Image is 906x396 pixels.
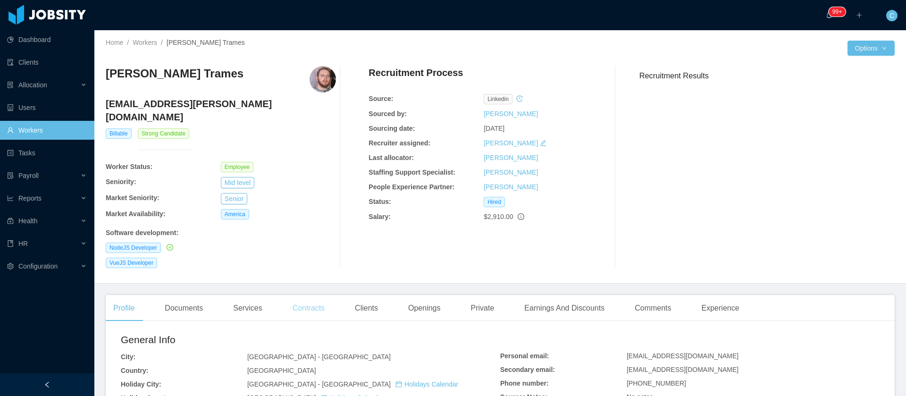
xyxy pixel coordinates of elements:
[847,41,895,56] button: Optionsicon: down
[106,128,132,139] span: Billable
[369,95,393,102] b: Source:
[127,39,129,46] span: /
[121,367,148,374] b: Country:
[826,12,832,18] i: icon: bell
[484,169,538,176] a: [PERSON_NAME]
[106,210,166,218] b: Market Availability:
[167,244,173,251] i: icon: check-circle
[627,352,738,360] span: [EMAIL_ADDRESS][DOMAIN_NAME]
[694,295,747,321] div: Experience
[627,366,738,373] span: [EMAIL_ADDRESS][DOMAIN_NAME]
[18,240,28,247] span: HR
[500,366,555,373] b: Secondary email:
[369,183,454,191] b: People Experience Partner:
[369,198,391,205] b: Status:
[369,213,391,220] b: Salary:
[484,197,505,207] span: Hired
[401,295,448,321] div: Openings
[7,218,14,224] i: icon: medicine-box
[500,379,549,387] b: Phone number:
[463,295,502,321] div: Private
[369,139,430,147] b: Recruiter assigned:
[540,140,546,146] i: icon: edit
[369,66,463,79] h4: Recruitment Process
[106,295,142,321] div: Profile
[395,380,458,388] a: icon: calendarHolidays Calendar
[484,94,512,104] span: linkedin
[221,162,253,172] span: Employee
[310,66,336,93] img: a763e65d-88c3-4320-ae91-b2260694db65_664f6ee25ec5d-400w.png
[889,10,894,21] span: C
[7,121,87,140] a: icon: userWorkers
[106,229,178,236] b: Software development :
[484,110,538,118] a: [PERSON_NAME]
[484,139,538,147] a: [PERSON_NAME]
[106,163,152,170] b: Worker Status:
[18,194,42,202] span: Reports
[121,332,500,347] h2: General Info
[484,183,538,191] a: [PERSON_NAME]
[247,380,458,388] span: [GEOGRAPHIC_DATA] - [GEOGRAPHIC_DATA]
[7,240,14,247] i: icon: book
[121,380,161,388] b: Holiday City:
[106,194,159,202] b: Market Seniority:
[369,125,415,132] b: Sourcing date:
[7,98,87,117] a: icon: robotUsers
[18,217,37,225] span: Health
[7,172,14,179] i: icon: file-protect
[627,295,679,321] div: Comments
[829,7,846,17] sup: 211
[221,193,247,204] button: Senior
[106,39,123,46] a: Home
[347,295,386,321] div: Clients
[106,97,336,124] h4: [EMAIL_ADDRESS][PERSON_NAME][DOMAIN_NAME]
[167,39,245,46] span: [PERSON_NAME] Trames
[106,66,243,81] h3: [PERSON_NAME] Trames
[7,263,14,270] i: icon: setting
[18,262,58,270] span: Configuration
[247,367,316,374] span: [GEOGRAPHIC_DATA]
[7,82,14,88] i: icon: solution
[106,178,136,185] b: Seniority:
[484,154,538,161] a: [PERSON_NAME]
[106,243,161,253] span: NodeJS Developer
[247,353,391,361] span: [GEOGRAPHIC_DATA] - [GEOGRAPHIC_DATA]
[138,128,189,139] span: Strong Candidate
[165,244,173,251] a: icon: check-circle
[395,381,402,388] i: icon: calendar
[18,81,47,89] span: Allocation
[7,143,87,162] a: icon: profileTasks
[285,295,332,321] div: Contracts
[856,12,863,18] i: icon: plus
[121,353,135,361] b: City:
[226,295,269,321] div: Services
[157,295,210,321] div: Documents
[639,70,895,82] h3: Recruitment Results
[7,195,14,202] i: icon: line-chart
[500,352,549,360] b: Personal email:
[369,110,407,118] b: Sourced by:
[516,95,523,102] i: icon: history
[484,213,513,220] span: $2,910.00
[517,295,612,321] div: Earnings And Discounts
[18,172,39,179] span: Payroll
[7,53,87,72] a: icon: auditClients
[221,177,254,188] button: Mid level
[161,39,163,46] span: /
[221,209,249,219] span: America
[106,258,157,268] span: VueJS Developer
[369,154,414,161] b: Last allocator:
[7,30,87,49] a: icon: pie-chartDashboard
[627,379,686,387] span: [PHONE_NUMBER]
[369,169,455,176] b: Staffing Support Specialist:
[484,125,504,132] span: [DATE]
[133,39,157,46] a: Workers
[518,213,524,220] span: info-circle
